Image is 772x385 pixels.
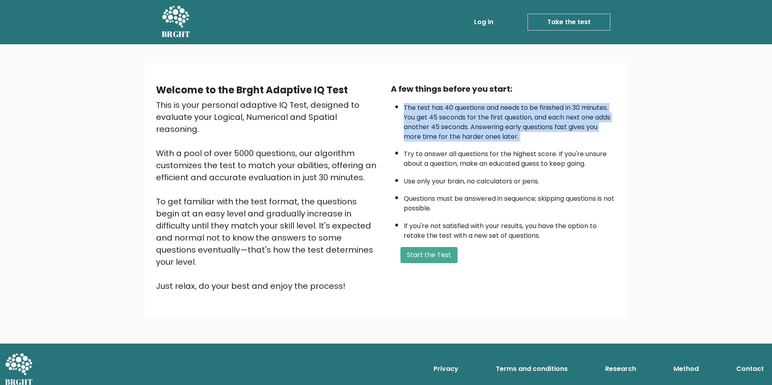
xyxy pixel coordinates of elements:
[404,145,616,169] li: Try to answer all questions for the highest score. If you're unsure about a question, make an edu...
[528,14,610,31] a: Take the test
[404,190,616,213] li: Questions must be answered in sequence; skipping questions is not possible.
[404,173,616,186] li: Use only your brain, no calculators or pens.
[391,83,616,95] div: A few things before you start:
[162,3,191,41] a: BRGHT
[430,361,462,377] a: Privacy
[404,217,616,241] li: If you're not satisfied with your results, you have the option to retake the test with a new set ...
[602,361,639,377] a: Research
[156,99,381,292] div: This is your personal adaptive IQ Test, designed to evaluate your Logical, Numerical and Spatial ...
[471,14,497,30] a: Log in
[162,29,191,39] h5: BRGHT
[400,247,458,263] button: Start the Test
[493,361,571,377] a: Terms and conditions
[670,361,702,377] a: Method
[733,361,767,377] a: Contact
[156,83,348,97] b: Welcome to the Brght Adaptive IQ Test
[404,99,616,142] li: The test has 40 questions and needs to be finished in 30 minutes. You get 45 seconds for the firs...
